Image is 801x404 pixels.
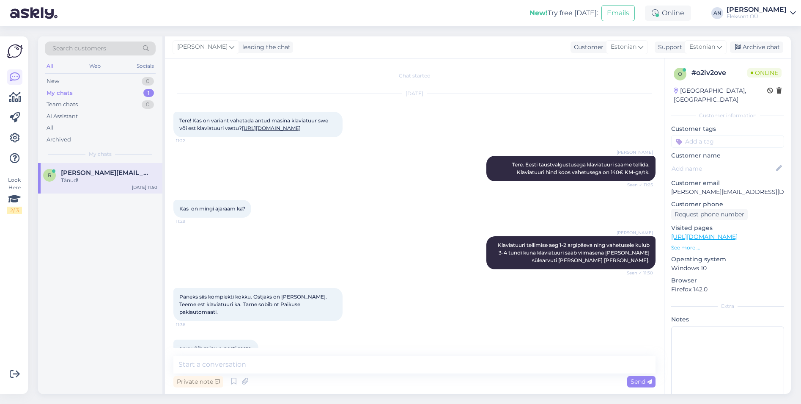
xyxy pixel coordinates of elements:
div: Socials [135,61,156,72]
span: 11:22 [176,138,208,144]
button: Emails [601,5,635,21]
div: New [47,77,59,86]
span: [PERSON_NAME] [617,149,653,155]
p: Windows 10 [671,264,784,273]
div: [PERSON_NAME] [727,6,787,13]
div: 2 / 3 [7,207,22,214]
input: Add a tag [671,135,784,148]
div: Customer information [671,112,784,119]
span: Klaviatuuri tellimise aeg 1-2 argipäeva ning vahetusele kulub 3-4 tundi kuna klaviatuuri saab vii... [498,242,651,263]
a: [URL][DOMAIN_NAME] [671,233,738,241]
p: See more ... [671,244,784,252]
span: [PERSON_NAME] [617,230,653,236]
div: Web [88,61,102,72]
div: Request phone number [671,209,748,220]
div: [DATE] 11:50 [132,184,157,191]
p: Firefox 142.0 [671,285,784,294]
span: o [678,71,682,77]
span: Estonian [611,42,636,52]
div: Support [655,43,682,52]
span: Search customers [52,44,106,53]
span: 11:36 [176,321,208,328]
p: Customer tags [671,125,784,133]
div: Fleksont OÜ [727,13,787,20]
b: New! [529,9,548,17]
span: arve võib minu e-posti saata. [179,345,252,351]
span: Seen ✓ 11:30 [621,270,653,276]
span: r [48,172,52,178]
span: Paneks siis komplekti kokku. Ostjaks on [PERSON_NAME]. Teeme est klaviatuuri ka. Tarne sobib nt P... [179,293,328,315]
div: 1 [143,89,154,97]
span: Tere. Eesti taustvalgustusega klaviatuuri saame tellida. Klaviatuuri hind koos vahetusega on 140€... [512,161,651,175]
a: [PERSON_NAME]Fleksont OÜ [727,6,796,20]
a: [URL][DOMAIN_NAME] [242,125,301,131]
div: Extra [671,302,784,310]
span: Send [631,378,652,385]
span: Online [747,68,782,77]
div: [DATE] [173,90,656,97]
span: Seen ✓ 11:25 [621,182,653,188]
div: Online [645,6,691,21]
span: [PERSON_NAME] [177,42,228,52]
p: Customer phone [671,200,784,209]
div: All [47,124,54,132]
div: # o2iv2ove [691,68,747,78]
div: 0 [142,77,154,86]
input: Add name [672,164,774,173]
p: Visited pages [671,224,784,232]
span: Tere! Kas on variant vahetada antud masina klaviatuur swe või est klaviatuuri vastu? [179,117,329,131]
div: Tänud! [61,177,157,184]
span: Estonian [689,42,715,52]
div: Private note [173,376,223,387]
p: Customer name [671,151,784,160]
div: Team chats [47,100,78,109]
div: Chat started [173,72,656,80]
p: Browser [671,276,784,285]
div: Customer [571,43,603,52]
p: Customer email [671,179,784,188]
span: Kas on mingi ajaraam ka? [179,205,245,212]
div: AI Assistant [47,112,78,121]
div: All [45,61,55,72]
div: Try free [DATE]: [529,8,598,18]
div: Archived [47,136,71,144]
div: My chats [47,89,73,97]
span: My chats [89,150,112,158]
div: leading the chat [239,43,291,52]
p: [PERSON_NAME][EMAIL_ADDRESS][DOMAIN_NAME] [671,188,784,196]
span: 11:29 [176,218,208,224]
img: Askly Logo [7,43,23,59]
div: 0 [142,100,154,109]
div: Archive chat [730,42,783,53]
span: romel.sprenk@swenergia.ee [61,169,149,177]
div: Look Here [7,176,22,214]
div: AN [711,7,723,19]
div: [GEOGRAPHIC_DATA], [GEOGRAPHIC_DATA] [674,86,767,104]
p: Operating system [671,255,784,264]
p: Notes [671,315,784,324]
